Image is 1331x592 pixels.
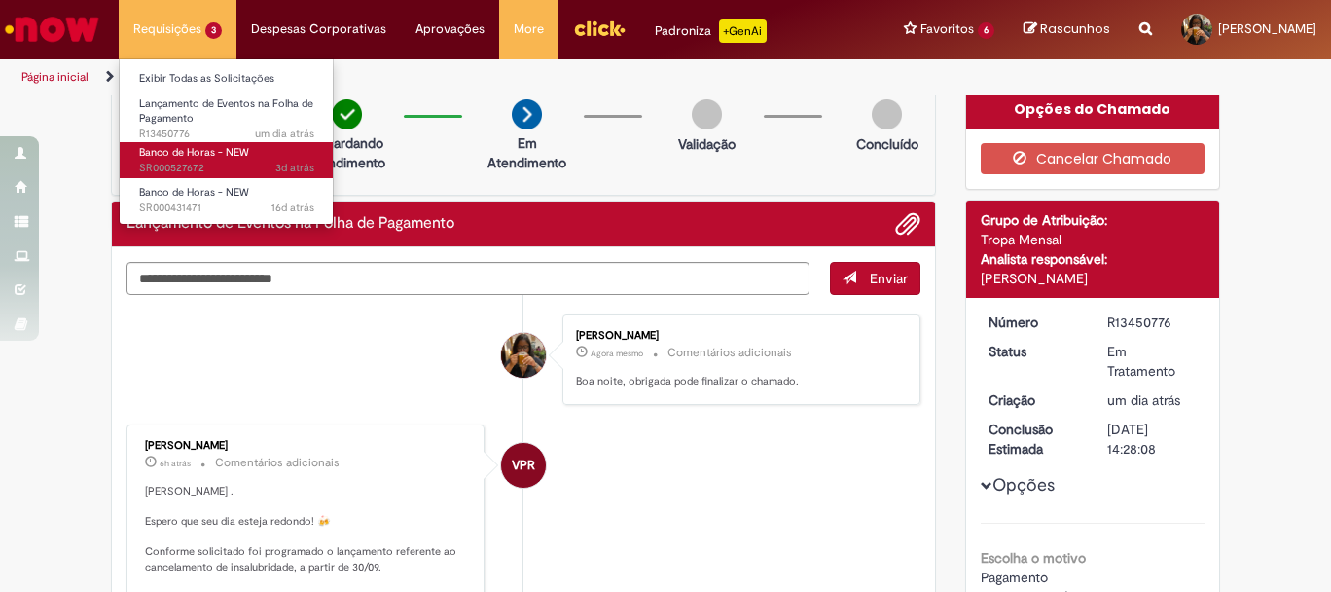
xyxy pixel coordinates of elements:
[15,59,873,95] ul: Trilhas de página
[160,458,191,469] span: 6h atrás
[692,99,722,129] img: img-circle-grey.png
[501,333,546,378] div: Gabriela Mourao Claudino
[981,269,1205,288] div: [PERSON_NAME]
[576,330,900,342] div: [PERSON_NAME]
[895,211,920,237] button: Adicionar anexos
[981,230,1205,249] div: Tropa Mensal
[1107,390,1198,410] div: 27/08/2025 08:41:58
[120,68,334,90] a: Exibir Todas as Solicitações
[275,161,314,175] span: 3d atrás
[1107,391,1180,409] time: 27/08/2025 08:41:58
[678,134,736,154] p: Validação
[139,145,249,160] span: Banco de Horas - NEW
[1040,19,1110,38] span: Rascunhos
[145,440,469,452] div: [PERSON_NAME]
[300,133,394,172] p: Aguardando atendimento
[1024,20,1110,39] a: Rascunhos
[974,313,1094,332] dt: Número
[719,19,767,43] p: +GenAi
[978,22,994,39] span: 6
[160,458,191,469] time: 28/08/2025 15:31:52
[981,549,1086,567] b: Escolha o motivo
[2,10,102,49] img: ServiceNow
[271,201,314,215] span: 16d atrás
[974,420,1094,459] dt: Conclusão Estimada
[205,22,222,39] span: 3
[332,99,362,129] img: check-circle-green.png
[21,69,89,85] a: Página inicial
[119,58,334,225] ul: Requisições
[139,161,314,176] span: SR000527672
[1107,313,1198,332] div: R13450776
[501,443,546,488] div: Vanessa Paiva Ribeiro
[573,14,626,43] img: click_logo_yellow_360x200.png
[974,342,1094,361] dt: Status
[1107,391,1180,409] span: um dia atrás
[920,19,974,39] span: Favoritos
[120,93,334,135] a: Aberto R13450776 : Lançamento de Eventos na Folha de Pagamento
[981,249,1205,269] div: Analista responsável:
[576,374,900,389] p: Boa noite, obrigada pode finalizar o chamado.
[591,348,643,359] time: 28/08/2025 21:50:01
[120,142,334,178] a: Aberto SR000527672 : Banco de Horas - NEW
[480,133,574,172] p: Em Atendimento
[271,201,314,215] time: 13/08/2025 18:28:03
[981,210,1205,230] div: Grupo de Atribuição:
[966,90,1220,129] div: Opções do Chamado
[275,161,314,175] time: 26/08/2025 10:50:36
[215,455,340,471] small: Comentários adicionais
[512,442,535,489] span: VPR
[872,99,902,129] img: img-circle-grey.png
[856,134,918,154] p: Concluído
[251,19,386,39] span: Despesas Corporativas
[139,201,314,216] span: SR000431471
[514,19,544,39] span: More
[126,262,809,295] textarea: Digite sua mensagem aqui...
[139,127,314,142] span: R13450776
[655,19,767,43] div: Padroniza
[133,19,201,39] span: Requisições
[139,96,313,127] span: Lançamento de Eventos na Folha de Pagamento
[255,127,314,141] span: um dia atrás
[120,182,334,218] a: Aberto SR000431471 : Banco de Horas - NEW
[126,215,454,233] h2: Lançamento de Eventos na Folha de Pagamento Histórico de tíquete
[974,390,1094,410] dt: Criação
[830,262,920,295] button: Enviar
[415,19,485,39] span: Aprovações
[667,345,792,361] small: Comentários adicionais
[512,99,542,129] img: arrow-next.png
[139,185,249,200] span: Banco de Horas - NEW
[591,348,643,359] span: Agora mesmo
[1107,342,1198,381] div: Em Tratamento
[870,270,908,287] span: Enviar
[1107,420,1198,459] div: [DATE] 14:28:08
[1218,20,1316,37] span: [PERSON_NAME]
[981,143,1205,174] button: Cancelar Chamado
